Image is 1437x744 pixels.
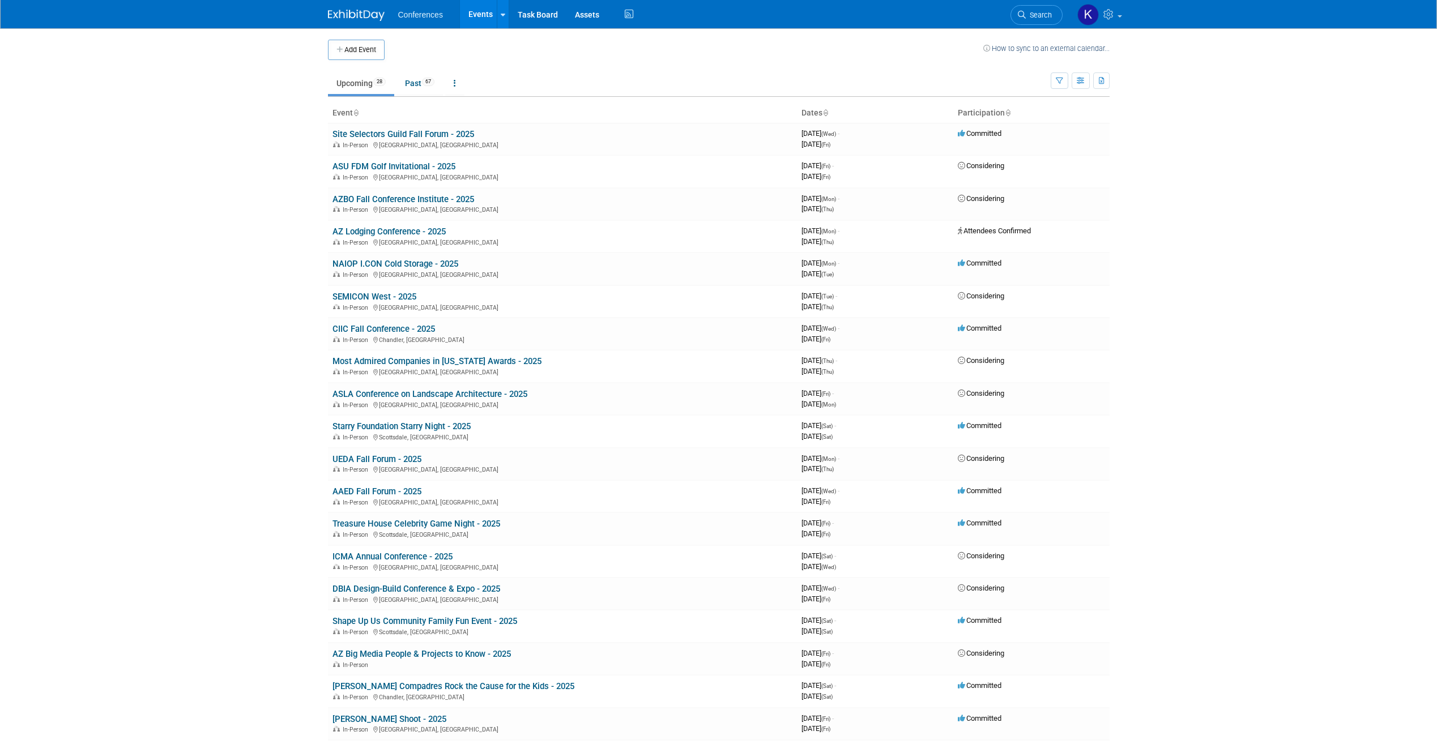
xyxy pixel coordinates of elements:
[328,104,797,123] th: Event
[332,204,792,213] div: [GEOGRAPHIC_DATA], [GEOGRAPHIC_DATA]
[958,421,1001,430] span: Committed
[801,714,834,722] span: [DATE]
[332,692,792,701] div: Chandler, [GEOGRAPHIC_DATA]
[801,692,833,700] span: [DATE]
[343,174,372,181] span: In-Person
[838,129,839,138] span: -
[343,239,372,246] span: In-Person
[958,616,1001,625] span: Committed
[332,464,792,473] div: [GEOGRAPHIC_DATA], [GEOGRAPHIC_DATA]
[332,367,792,376] div: [GEOGRAPHIC_DATA], [GEOGRAPHIC_DATA]
[958,389,1004,397] span: Considering
[838,454,839,463] span: -
[822,108,828,117] a: Sort by Start Date
[958,681,1001,690] span: Committed
[332,161,455,172] a: ASU FDM Golf Invitational - 2025
[821,369,834,375] span: (Thu)
[332,584,500,594] a: DBIA Design-Build Conference & Expo - 2025
[958,129,1001,138] span: Committed
[332,292,416,302] a: SEMICON West - 2025
[821,499,830,505] span: (Fri)
[1026,11,1052,19] span: Search
[333,694,340,699] img: In-Person Event
[332,172,792,181] div: [GEOGRAPHIC_DATA], [GEOGRAPHIC_DATA]
[958,292,1004,300] span: Considering
[832,714,834,722] span: -
[333,369,340,374] img: In-Person Event
[332,681,574,691] a: [PERSON_NAME] Compadres Rock the Cause for the Kids - 2025
[801,302,834,311] span: [DATE]
[801,356,837,365] span: [DATE]
[834,421,836,430] span: -
[821,726,830,732] span: (Fri)
[821,694,833,700] span: (Sat)
[801,724,830,733] span: [DATE]
[333,531,340,537] img: In-Person Event
[801,497,830,506] span: [DATE]
[834,551,836,560] span: -
[801,454,839,463] span: [DATE]
[821,716,830,722] span: (Fri)
[332,551,453,562] a: ICMA Annual Conference - 2025
[958,259,1001,267] span: Committed
[328,10,385,21] img: ExhibitDay
[801,464,834,473] span: [DATE]
[801,627,833,635] span: [DATE]
[801,335,830,343] span: [DATE]
[801,432,833,441] span: [DATE]
[801,172,830,181] span: [DATE]
[333,336,340,342] img: In-Person Event
[821,174,830,180] span: (Fri)
[343,369,372,376] span: In-Person
[332,259,458,269] a: NAIOP I.CON Cold Storage - 2025
[801,649,834,657] span: [DATE]
[821,358,834,364] span: (Thu)
[821,434,833,440] span: (Sat)
[801,270,834,278] span: [DATE]
[958,356,1004,365] span: Considering
[801,161,834,170] span: [DATE]
[343,564,372,571] span: In-Person
[332,302,792,311] div: [GEOGRAPHIC_DATA], [GEOGRAPHIC_DATA]
[821,401,836,408] span: (Mon)
[835,292,837,300] span: -
[838,194,839,203] span: -
[332,356,541,366] a: Most Admired Companies in [US_STATE] Awards - 2025
[838,324,839,332] span: -
[958,714,1001,722] span: Committed
[333,271,340,277] img: In-Person Event
[834,681,836,690] span: -
[332,714,446,724] a: [PERSON_NAME] Shoot - 2025
[821,466,834,472] span: (Thu)
[396,72,443,94] a: Past67
[332,194,474,204] a: AZBO Fall Conference Institute - 2025
[801,194,839,203] span: [DATE]
[332,595,792,604] div: [GEOGRAPHIC_DATA], [GEOGRAPHIC_DATA]
[958,324,1001,332] span: Committed
[821,206,834,212] span: (Thu)
[332,486,421,497] a: AAED Fall Forum - 2025
[1010,5,1063,25] a: Search
[343,628,372,636] span: In-Person
[332,562,792,571] div: [GEOGRAPHIC_DATA], [GEOGRAPHIC_DATA]
[821,163,830,169] span: (Fri)
[838,486,839,495] span: -
[821,239,834,245] span: (Thu)
[801,421,836,430] span: [DATE]
[958,161,1004,170] span: Considering
[801,389,834,397] span: [DATE]
[332,270,792,279] div: [GEOGRAPHIC_DATA], [GEOGRAPHIC_DATA]
[801,660,830,668] span: [DATE]
[1077,4,1099,25] img: Kelly Vaughn
[801,237,834,246] span: [DATE]
[821,488,836,494] span: (Wed)
[332,454,421,464] a: UEDA Fall Forum - 2025
[821,336,830,343] span: (Fri)
[835,356,837,365] span: -
[332,335,792,344] div: Chandler, [GEOGRAPHIC_DATA]
[333,174,340,179] img: In-Person Event
[801,595,830,603] span: [DATE]
[801,519,834,527] span: [DATE]
[343,694,372,701] span: In-Person
[801,324,839,332] span: [DATE]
